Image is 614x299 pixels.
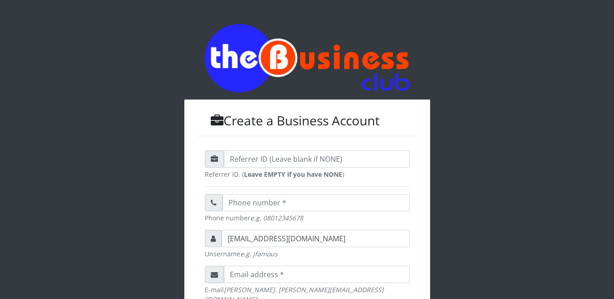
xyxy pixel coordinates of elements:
[240,249,278,258] em: e.g. jfamous
[198,113,416,129] h3: Create a Business Account
[224,150,410,168] input: Referrer ID (Leave blank if NONE)
[205,249,410,259] small: Unsername
[205,213,410,223] small: Phone number
[222,230,410,247] input: Username *
[223,194,410,211] input: Phone number *
[224,266,410,283] input: Email address *
[205,169,410,179] small: Referrer ID. ( )
[244,170,342,179] strong: Leave EMPTY if you have NONE
[250,214,303,222] em: e.g. 08012345678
